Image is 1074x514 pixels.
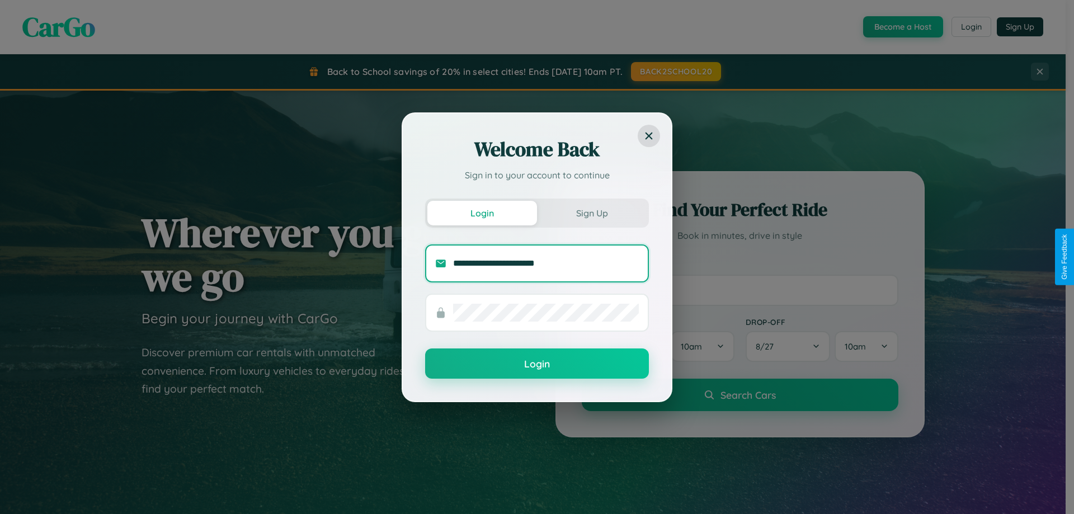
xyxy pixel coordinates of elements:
[425,136,649,163] h2: Welcome Back
[425,168,649,182] p: Sign in to your account to continue
[425,348,649,379] button: Login
[537,201,647,225] button: Sign Up
[427,201,537,225] button: Login
[1061,234,1068,280] div: Give Feedback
